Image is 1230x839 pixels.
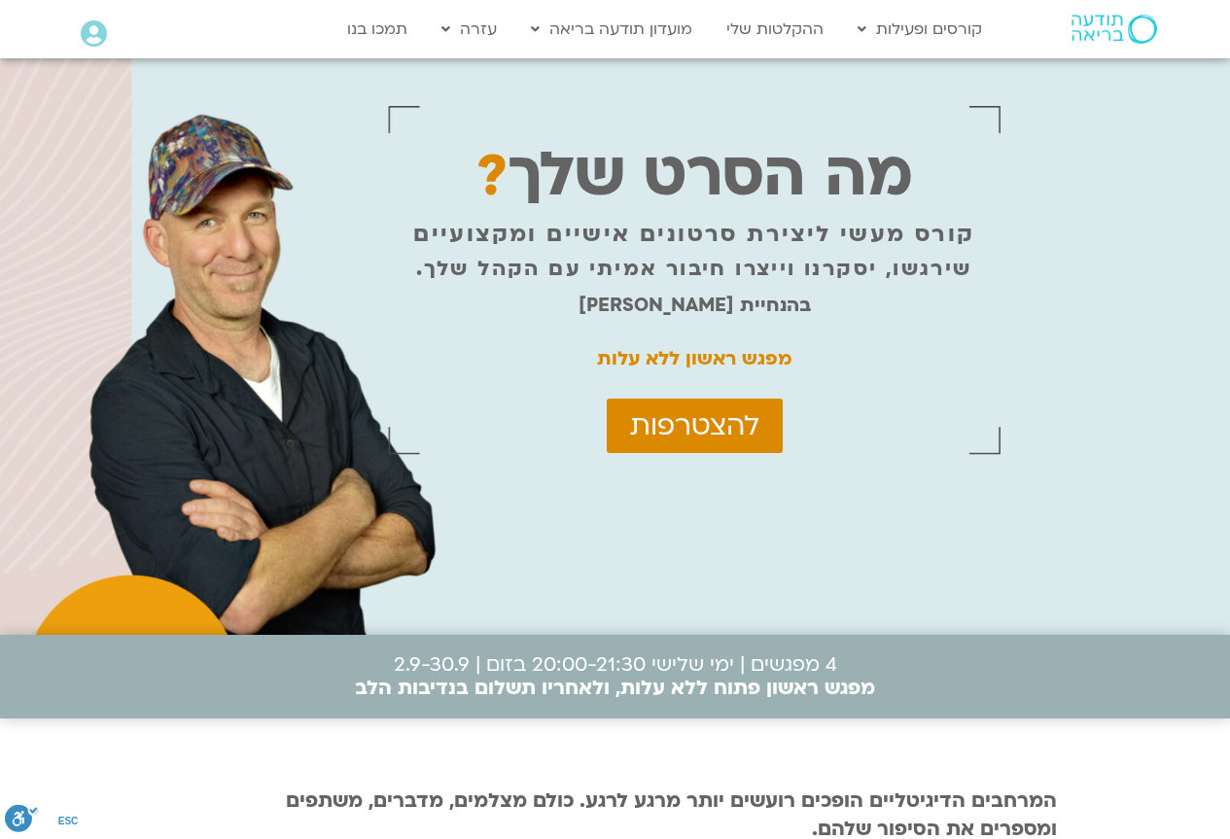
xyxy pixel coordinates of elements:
p: קורס מעשי ליצירת סרטונים אישיים ומקצועיים [413,222,974,247]
a: עזרה [432,11,507,48]
p: מה הסרט שלך [476,163,913,189]
span: להצטרפות [630,410,759,441]
a: קורסים ופעילות [848,11,992,48]
b: מפגש ראשון פתוח ללא עלות, ולאחריו תשלום בנדיבות הלב [355,675,875,701]
a: מועדון תודעה בריאה [521,11,702,48]
a: ההקלטות שלי [717,11,833,48]
a: תמכו בנו [337,11,417,48]
span: ? [476,138,508,215]
p: שירגשו, יסקרנו וייצרו חיבור אמיתי עם הקהל שלך. [416,257,971,282]
img: תודעה בריאה [1072,15,1157,44]
strong: בהנחיית [PERSON_NAME] [579,293,811,318]
a: להצטרפות [607,399,783,453]
p: 4 מפגשים | ימי שלישי 20:00-21:30 בזום | 2.9-30.9 [355,653,875,700]
strong: מפגש ראשון ללא עלות [597,346,791,371]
